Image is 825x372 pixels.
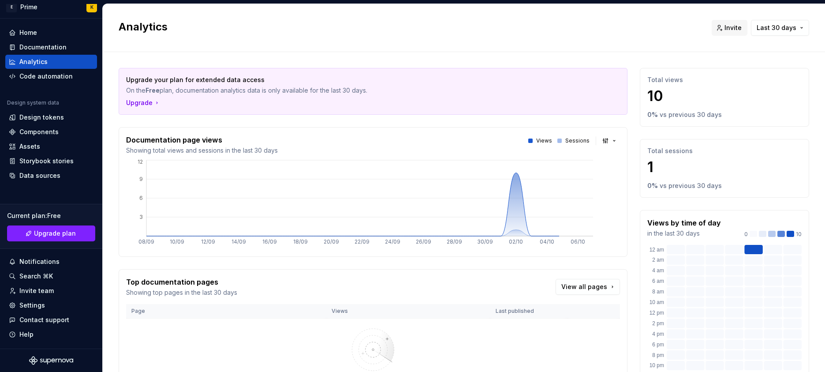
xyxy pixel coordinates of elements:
[5,154,97,168] a: Storybook stories
[139,214,143,220] tspan: 3
[126,86,558,95] p: On the plan, documentation analytics data is only available for the last 30 days.
[5,125,97,139] a: Components
[647,75,802,84] p: Total views
[126,75,558,84] p: Upgrade your plan for extended data access
[650,362,664,368] text: 10 pm
[138,238,154,245] tspan: 08/09
[652,257,664,263] text: 2 am
[5,55,97,69] a: Analytics
[19,128,59,136] div: Components
[126,146,278,155] p: Showing total views and sessions in the last 30 days
[652,331,664,337] text: 4 pm
[5,298,97,312] a: Settings
[19,171,60,180] div: Data sources
[385,238,400,245] tspan: 24/09
[744,231,802,238] div: 10
[652,289,664,295] text: 8 am
[712,20,747,36] button: Invite
[262,238,277,245] tspan: 16/09
[90,4,93,11] div: K
[19,330,34,339] div: Help
[650,310,664,316] text: 12 pm
[138,158,143,165] tspan: 12
[19,142,40,151] div: Assets
[7,211,95,220] div: Current plan : Free
[571,238,585,245] tspan: 06/10
[34,229,76,238] span: Upgrade plan
[5,169,97,183] a: Data sources
[19,286,54,295] div: Invite team
[447,238,462,245] tspan: 28/09
[19,272,53,281] div: Search ⌘K
[19,157,74,165] div: Storybook stories
[19,57,48,66] div: Analytics
[652,278,664,284] text: 6 am
[6,2,17,12] div: E
[565,137,590,144] p: Sessions
[19,72,73,81] div: Code automation
[5,269,97,283] button: Search ⌘K
[19,113,64,122] div: Design tokens
[19,301,45,310] div: Settings
[556,279,620,295] a: View all pages
[119,20,701,34] h2: Analytics
[416,238,431,245] tspan: 26/09
[293,238,308,245] tspan: 18/09
[660,181,722,190] p: vs previous 30 days
[5,26,97,40] a: Home
[7,225,95,241] button: Upgrade plan
[201,238,215,245] tspan: 12/09
[126,135,278,145] p: Documentation page views
[647,229,721,238] p: in the last 30 days
[744,231,748,238] p: 0
[5,139,97,154] a: Assets
[757,23,796,32] span: Last 30 days
[652,342,664,348] text: 6 pm
[647,218,721,228] p: Views by time of day
[540,238,554,245] tspan: 04/10
[170,238,184,245] tspan: 10/09
[751,20,809,36] button: Last 30 days
[724,23,742,32] span: Invite
[652,267,664,274] text: 4 am
[5,327,97,342] button: Help
[139,176,143,182] tspan: 9
[5,284,97,298] a: Invite team
[561,282,607,291] span: View all pages
[660,110,722,119] p: vs previous 30 days
[477,238,493,245] tspan: 30/09
[652,320,664,327] text: 2 pm
[231,238,246,245] tspan: 14/09
[5,110,97,124] a: Design tokens
[126,98,161,107] button: Upgrade
[536,137,552,144] p: Views
[652,352,664,358] text: 8 pm
[650,299,664,305] text: 10 am
[650,247,664,253] text: 12 am
[139,195,143,201] tspan: 6
[5,313,97,327] button: Contact support
[647,110,658,119] p: 0 %
[126,304,326,319] th: Page
[19,43,67,52] div: Documentation
[7,99,59,106] div: Design system data
[19,257,60,266] div: Notifications
[647,181,658,190] p: 0 %
[146,86,160,94] strong: Free
[5,255,97,269] button: Notifications
[29,356,73,365] a: Supernova Logo
[19,28,37,37] div: Home
[647,87,802,105] p: 10
[355,238,370,245] tspan: 22/09
[5,69,97,83] a: Code automation
[126,277,237,287] p: Top documentation pages
[19,316,69,324] div: Contact support
[647,158,802,176] p: 1
[326,304,490,319] th: Views
[20,3,37,11] div: Prime
[324,238,339,245] tspan: 20/09
[126,288,237,297] p: Showing top pages in the last 30 days
[490,304,567,319] th: Last published
[5,40,97,54] a: Documentation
